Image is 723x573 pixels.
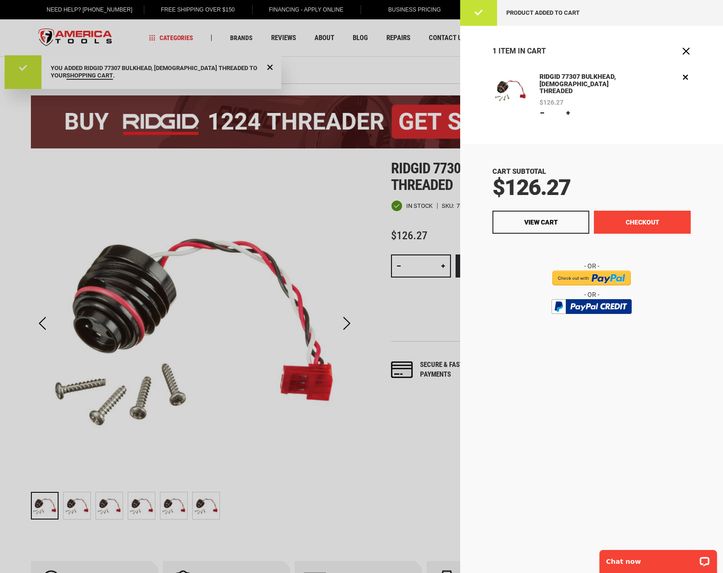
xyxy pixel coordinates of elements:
iframe: LiveChat chat widget [593,544,723,573]
span: Product added to cart [506,9,580,16]
img: RIDGID 77307 BULKHEAD, FEMALE THREADED [492,72,528,108]
span: 1 [492,47,497,55]
button: Checkout [594,211,691,234]
span: $126.27 [492,174,570,201]
img: btn_bml_text.png [557,316,626,326]
a: View Cart [492,211,589,234]
a: RIDGID 77307 BULKHEAD, [DEMOGRAPHIC_DATA] THREADED [537,72,643,96]
span: Item in Cart [498,47,546,55]
span: Cart Subtotal [492,167,546,176]
span: $126.27 [539,99,563,106]
button: Close [682,47,691,56]
span: View Cart [524,219,558,226]
a: RIDGID 77307 BULKHEAD, FEMALE THREADED [492,72,528,118]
